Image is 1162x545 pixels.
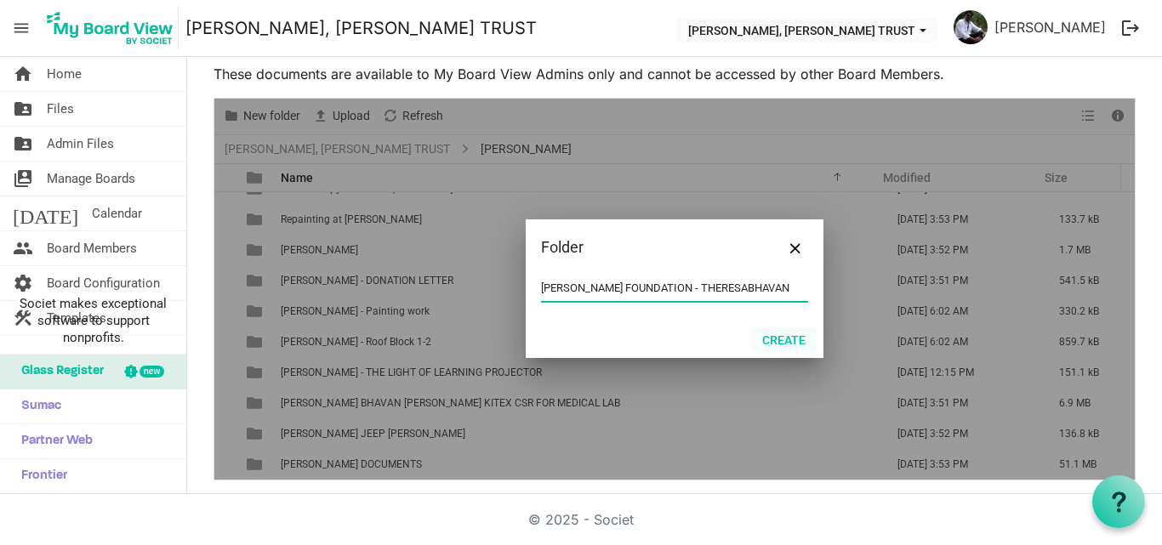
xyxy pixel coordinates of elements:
a: My Board View Logo [42,7,185,49]
span: Manage Boards [47,162,135,196]
span: Frontier [13,459,67,493]
img: hSUB5Hwbk44obJUHC4p8SpJiBkby1CPMa6WHdO4unjbwNk2QqmooFCj6Eu6u6-Q6MUaBHHRodFmU3PnQOABFnA_thumb.png [954,10,988,44]
span: switch_account [13,162,33,196]
div: Folder [541,235,755,260]
button: logout [1113,10,1148,46]
span: home [13,57,33,91]
span: Societ makes exceptional software to support nonprofits. [8,295,179,346]
span: settings [13,266,33,300]
span: menu [5,12,37,44]
span: Glass Register [13,355,104,389]
button: Create [751,327,817,351]
span: Files [47,92,74,126]
span: Admin Files [47,127,114,161]
img: My Board View Logo [42,7,179,49]
p: These documents are available to My Board View Admins only and cannot be accessed by other Board ... [214,64,1136,84]
a: [PERSON_NAME], [PERSON_NAME] TRUST [185,11,537,45]
button: Close [783,235,808,260]
span: Home [47,57,82,91]
span: Calendar [92,196,142,230]
div: new [140,366,164,378]
input: Enter your folder name [541,275,808,301]
a: © 2025 - Societ [528,511,634,528]
button: THERESA BHAVAN, IMMANUEL CHARITABLE TRUST dropdownbutton [677,18,937,42]
a: [PERSON_NAME] [988,10,1113,44]
span: folder_shared [13,92,33,126]
span: Board Configuration [47,266,160,300]
span: Partner Web [13,424,93,458]
span: [DATE] [13,196,78,230]
span: Board Members [47,231,137,265]
span: Sumac [13,389,61,423]
span: people [13,231,33,265]
span: folder_shared [13,127,33,161]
